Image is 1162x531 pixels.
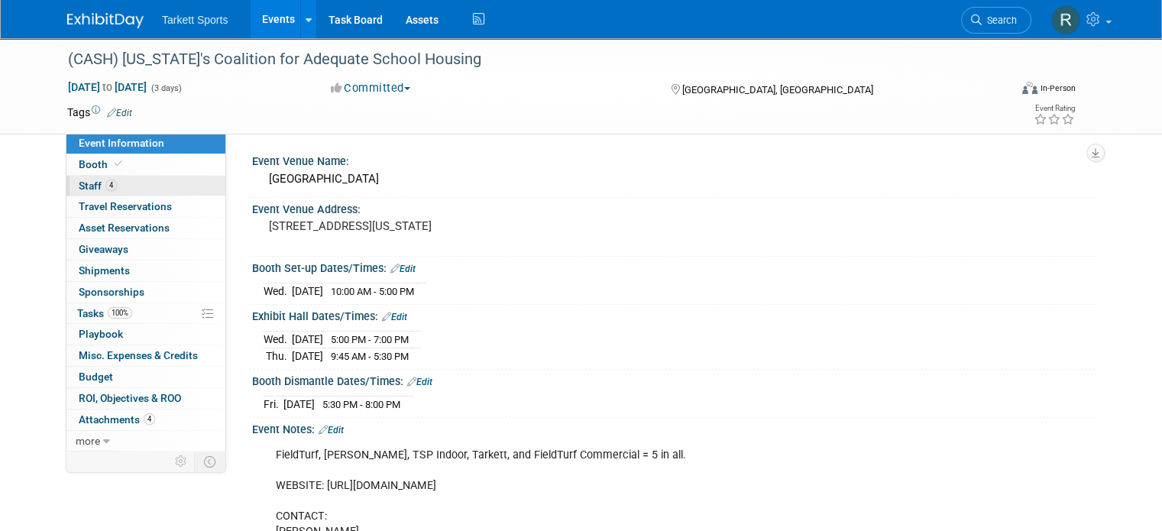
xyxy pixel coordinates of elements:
span: Sponsorships [79,286,144,298]
a: more [66,431,225,452]
a: Misc. Expenses & Credits [66,345,225,366]
img: Format-Inperson.png [1022,82,1037,94]
div: In-Person [1040,83,1076,94]
a: Event Information [66,133,225,154]
span: Asset Reservations [79,222,170,234]
a: Playbook [66,324,225,345]
span: 4 [144,413,155,425]
td: Wed. [264,283,292,299]
a: Attachments4 [66,410,225,430]
a: Giveaways [66,239,225,260]
span: 5:30 PM - 8:00 PM [322,399,400,410]
div: Booth Set-up Dates/Times: [252,257,1095,277]
a: Sponsorships [66,282,225,303]
div: Event Venue Name: [252,150,1095,169]
a: Staff4 [66,176,225,196]
span: Booth [79,158,125,170]
td: [DATE] [283,396,315,412]
a: Travel Reservations [66,196,225,217]
a: Budget [66,367,225,387]
img: Robin Ernst [1051,5,1080,34]
div: Event Notes: [252,418,1095,438]
span: 4 [105,180,117,191]
pre: [STREET_ADDRESS][US_STATE] [269,219,587,233]
a: Tasks100% [66,303,225,324]
span: Tarkett Sports [162,14,228,26]
a: Edit [407,377,432,387]
span: Giveaways [79,243,128,255]
span: [GEOGRAPHIC_DATA], [GEOGRAPHIC_DATA] [682,84,873,96]
span: [DATE] [DATE] [67,80,147,94]
span: ROI, Objectives & ROO [79,392,181,404]
td: Wed. [264,332,292,348]
span: Staff [79,180,117,192]
div: Event Venue Address: [252,198,1095,217]
div: Event Format [927,79,1076,102]
span: Event Information [79,137,164,149]
td: Personalize Event Tab Strip [168,452,195,471]
td: Tags [67,105,132,120]
td: Thu. [264,348,292,364]
i: Booth reservation complete [115,160,122,168]
td: [DATE] [292,348,323,364]
a: Search [961,7,1031,34]
span: Misc. Expenses & Credits [79,349,198,361]
span: Playbook [79,328,123,340]
span: more [76,435,100,447]
a: Edit [390,264,416,274]
a: Asset Reservations [66,218,225,238]
img: ExhibitDay [67,13,144,28]
button: Committed [325,80,416,96]
span: Budget [79,371,113,383]
span: Shipments [79,264,130,277]
span: 5:00 PM - 7:00 PM [331,334,409,345]
a: ROI, Objectives & ROO [66,388,225,409]
a: Edit [107,108,132,118]
div: Exhibit Hall Dates/Times: [252,305,1095,325]
div: Event Rating [1034,105,1075,112]
div: Booth Dismantle Dates/Times: [252,370,1095,390]
a: Booth [66,154,225,175]
span: Travel Reservations [79,200,172,212]
span: Tasks [77,307,132,319]
div: (CASH) [US_STATE]'s Coalition for Adequate School Housing [63,46,990,73]
a: Edit [319,425,344,435]
span: 9:45 AM - 5:30 PM [331,351,409,362]
span: Search [982,15,1017,26]
a: Edit [382,312,407,322]
td: [DATE] [292,332,323,348]
td: [DATE] [292,283,323,299]
td: Toggle Event Tabs [195,452,226,471]
span: (3 days) [150,83,182,93]
td: Fri. [264,396,283,412]
div: [GEOGRAPHIC_DATA] [264,167,1083,191]
span: 10:00 AM - 5:00 PM [331,286,414,297]
span: to [100,81,115,93]
a: Shipments [66,261,225,281]
span: 100% [108,307,132,319]
span: Attachments [79,413,155,426]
